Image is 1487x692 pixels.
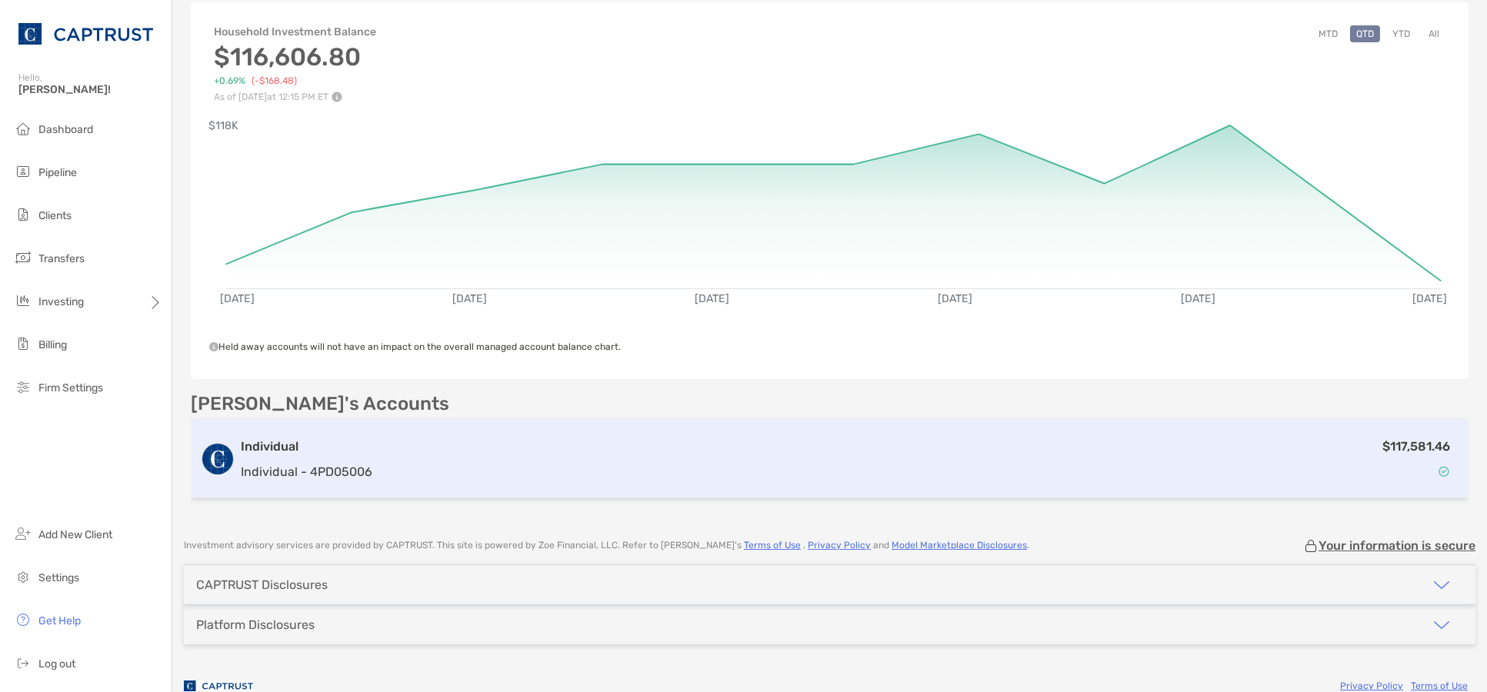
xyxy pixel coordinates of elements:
[1312,25,1344,42] button: MTD
[38,381,103,394] span: Firm Settings
[202,444,233,474] img: logo account
[939,292,973,305] text: [DATE]
[18,6,153,62] img: CAPTRUST Logo
[209,341,621,352] span: Held away accounts will not have an impact on the overall managed account balance chart.
[1182,292,1216,305] text: [DATE]
[14,378,32,396] img: firm-settings icon
[14,567,32,586] img: settings icon
[214,42,376,72] h3: $116,606.80
[452,292,487,305] text: [DATE]
[220,292,255,305] text: [DATE]
[808,540,871,551] a: Privacy Policy
[332,91,342,102] img: Performance Info
[1386,25,1416,42] button: YTD
[14,654,32,672] img: logout icon
[38,166,77,179] span: Pipeline
[1382,437,1450,456] p: $117,581.46
[695,292,730,305] text: [DATE]
[744,540,801,551] a: Terms of Use
[1411,680,1468,691] a: Terms of Use
[184,540,1029,551] p: Investment advisory services are provided by CAPTRUST . This site is powered by Zoe Financial, LL...
[1414,292,1449,305] text: [DATE]
[14,119,32,138] img: dashboard icon
[14,205,32,224] img: clients icon
[14,610,32,629] img: get-help icon
[38,338,67,351] span: Billing
[892,540,1027,551] a: Model Marketplace Disclosures
[214,25,376,38] h4: Household Investment Balance
[241,462,372,481] p: Individual - 4PD05006
[1432,616,1451,634] img: icon arrow
[252,75,297,87] span: (-$168.48)
[38,123,93,136] span: Dashboard
[38,209,72,222] span: Clients
[14,334,32,353] img: billing icon
[214,75,245,87] span: +0.69%
[38,614,81,627] span: Get Help
[208,119,238,132] text: $118K
[14,291,32,310] img: investing icon
[38,295,84,308] span: Investing
[214,91,376,102] p: As of [DATE] at 12:15 PM ET
[38,528,112,541] span: Add New Client
[1439,466,1449,477] img: Account Status icon
[241,437,372,456] h3: Individual
[1422,25,1445,42] button: All
[18,83,162,96] span: [PERSON_NAME]!
[196,577,328,592] div: CAPTRUST Disclosures
[1340,680,1403,691] a: Privacy Policy
[191,394,449,414] p: [PERSON_NAME]'s Accounts
[1432,576,1451,594] img: icon arrow
[1350,25,1380,42] button: QTD
[38,657,75,670] span: Log out
[38,252,85,265] span: Transfers
[1319,538,1475,553] p: Your information is secure
[196,617,315,632] div: Platform Disclosures
[14,248,32,267] img: transfers icon
[14,162,32,181] img: pipeline icon
[38,571,79,584] span: Settings
[14,524,32,543] img: add_new_client icon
